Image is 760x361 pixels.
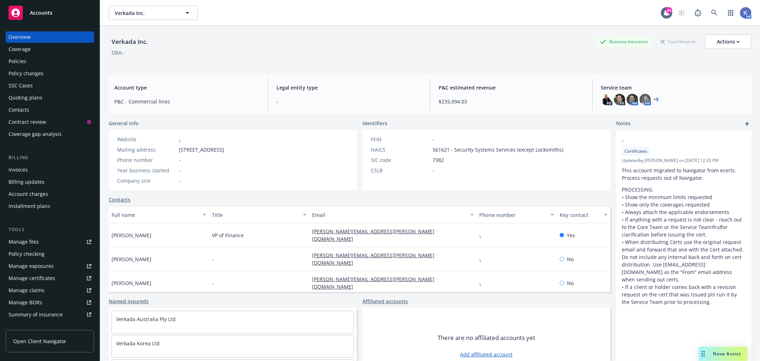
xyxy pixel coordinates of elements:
span: There are no affiliated accounts yet [438,334,535,342]
div: Overview [9,31,31,43]
span: Notes [616,120,631,128]
div: Installment plans [9,200,50,212]
div: Verkada Inc. [109,37,151,46]
a: Policy checking [6,248,94,260]
span: Certificates [625,148,647,154]
div: FEIN [371,136,430,143]
a: Policies [6,56,94,67]
a: Verkada Australia Pty Ltd [116,316,176,322]
span: P&C estimated revenue [439,84,584,91]
span: - [433,167,434,174]
div: NAICS [371,146,430,153]
a: Overview [6,31,94,43]
p: PROCESSING • Show the minimum limits requested • Show only the coverages requested • Always attac... [622,186,746,306]
button: Title [209,206,310,223]
div: Billing updates [9,176,45,188]
img: photo [740,7,751,19]
span: Yes [567,232,575,239]
div: Total Rewards [657,37,699,46]
a: SSC Cases [6,80,94,91]
a: Manage exposures [6,260,94,272]
div: Email [312,211,466,219]
span: Verkada Inc. [115,9,176,17]
a: Policy changes [6,68,94,79]
button: Key contact [557,206,610,223]
span: - [622,137,727,144]
div: Contract review [9,116,46,128]
a: Contacts [6,104,94,116]
a: Contacts [109,196,130,203]
a: Verkada Korea Ltd [116,340,160,347]
div: Mailing address [117,146,176,153]
span: Nova Assist [713,351,741,357]
span: Legal entity type [276,84,421,91]
em: first [712,224,721,230]
div: Manage claims [9,285,45,296]
span: - [212,279,214,287]
a: Billing updates [6,176,94,188]
span: Accounts [30,10,52,16]
a: Report a Bug [691,6,705,20]
a: Coverage [6,44,94,55]
div: -CertificatesUpdatedby [PERSON_NAME] on [DATE] 12:33 PMThis account migrated to Navigator from ec... [616,131,751,311]
span: - [179,156,181,164]
div: Billing [6,154,94,161]
span: VP of Finance [212,232,244,239]
a: - [179,136,181,143]
a: Accounts [6,3,94,23]
div: Full name [112,211,198,219]
div: Phone number [117,156,176,164]
div: Policy changes [9,68,43,79]
span: - [212,255,214,263]
button: Phone number [477,206,557,223]
a: Installment plans [6,200,94,212]
a: [PERSON_NAME][EMAIL_ADDRESS][PERSON_NAME][DOMAIN_NAME] [312,228,434,242]
a: Manage certificates [6,273,94,284]
div: SSC Cases [9,80,33,91]
div: Year business started [117,167,176,174]
a: Affiliated accounts [362,298,408,305]
span: - [179,177,181,184]
div: CSLB [371,167,430,174]
a: Invoices [6,164,94,176]
div: Title [212,211,299,219]
div: Company size [117,177,176,184]
span: Account type [114,84,259,91]
a: Add affiliated account [460,351,513,358]
div: Business Insurance [596,37,651,46]
a: Switch app [724,6,738,20]
div: Coverage gap analysis [9,128,62,140]
a: Manage BORs [6,297,94,308]
span: No [567,279,574,287]
img: photo [627,94,638,105]
a: Quoting plans [6,92,94,103]
div: Manage exposures [9,260,54,272]
button: Actions [705,35,751,49]
a: [PERSON_NAME][EMAIL_ADDRESS][PERSON_NAME][DOMAIN_NAME] [312,252,434,266]
span: $235,094.03 [439,98,584,105]
div: Policies [9,56,26,67]
span: [PERSON_NAME] [112,279,151,287]
a: +5 [654,97,659,102]
div: Invoices [9,164,28,176]
div: Key contact [560,211,600,219]
span: - [433,136,434,143]
div: 44 [666,7,672,14]
div: Website [117,136,176,143]
a: add [743,120,751,128]
button: Full name [109,206,209,223]
a: Manage claims [6,285,94,296]
div: Policy checking [9,248,45,260]
a: - [480,280,487,286]
div: Manage files [9,236,39,248]
a: Coverage gap analysis [6,128,94,140]
a: Search [707,6,722,20]
button: Nova Assist [699,347,747,361]
span: P&C - Commercial lines [114,98,259,105]
a: Manage files [6,236,94,248]
a: Named insureds [109,298,149,305]
span: 7382 [433,156,444,164]
div: Account charges [9,188,48,200]
span: Updated by [PERSON_NAME] on [DATE] 12:33 PM [622,157,746,164]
